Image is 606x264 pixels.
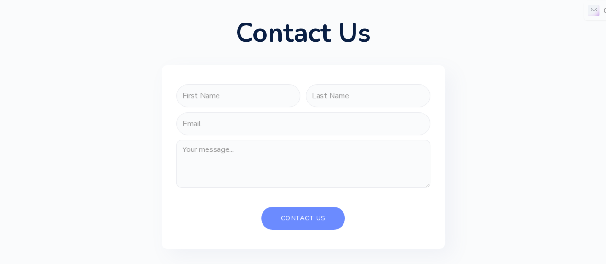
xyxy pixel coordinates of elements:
h1: Contact Us [236,20,371,46]
form: FORM-CONTACT-US [176,84,430,230]
input: Email [176,112,430,135]
input: Contact Us [261,207,345,230]
input: First Name [176,84,301,107]
input: Last Name [306,84,430,107]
